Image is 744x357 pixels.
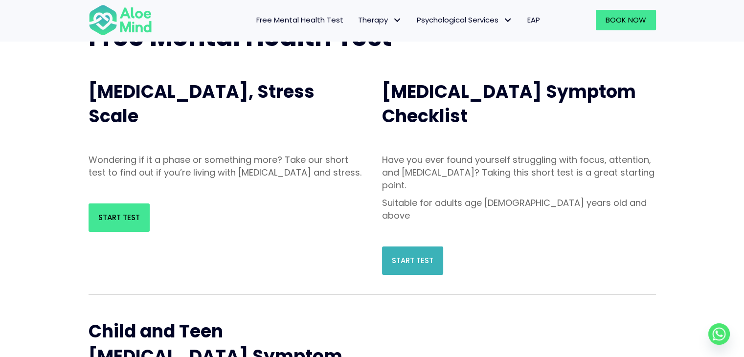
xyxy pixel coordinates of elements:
nav: Menu [165,10,547,30]
a: EAP [520,10,547,30]
span: EAP [527,15,540,25]
a: Free Mental Health Test [249,10,351,30]
p: Wondering if it a phase or something more? Take our short test to find out if you’re living with ... [89,154,362,179]
span: Therapy: submenu [390,13,405,27]
span: Start Test [392,255,433,266]
span: Book Now [606,15,646,25]
span: [MEDICAL_DATA], Stress Scale [89,79,315,129]
a: TherapyTherapy: submenu [351,10,409,30]
p: Suitable for adults age [DEMOGRAPHIC_DATA] years old and above [382,197,656,222]
span: Psychological Services [417,15,513,25]
span: [MEDICAL_DATA] Symptom Checklist [382,79,636,129]
img: Aloe mind Logo [89,4,152,36]
span: Therapy [358,15,402,25]
a: Start Test [89,203,150,232]
a: Whatsapp [708,323,730,345]
a: Psychological ServicesPsychological Services: submenu [409,10,520,30]
a: Start Test [382,246,443,275]
span: Free Mental Health Test [256,15,343,25]
span: Psychological Services: submenu [501,13,515,27]
span: Start Test [98,212,140,223]
a: Book Now [596,10,656,30]
p: Have you ever found yourself struggling with focus, attention, and [MEDICAL_DATA]? Taking this sh... [382,154,656,192]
